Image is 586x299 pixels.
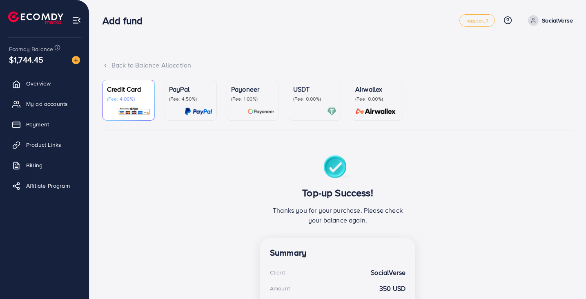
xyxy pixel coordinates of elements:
span: My ad accounts [26,100,68,108]
a: My ad accounts [6,96,83,112]
a: regular_1 [459,14,495,27]
p: USDT [293,84,336,94]
p: (Fee: 1.00%) [231,96,274,102]
strong: SocialVerse [371,268,406,277]
img: image [72,56,80,64]
img: card [247,107,274,116]
p: (Fee: 4.50%) [169,96,212,102]
p: Payoneer [231,84,274,94]
img: card [185,107,212,116]
iframe: Chat [551,262,580,293]
a: Billing [6,157,83,173]
a: SocialVerse [525,15,573,26]
p: Thanks you for your purchase. Please check your balance again. [270,205,406,225]
span: Payment [26,120,49,128]
a: Product Links [6,137,83,153]
img: card [118,107,150,116]
span: regular_1 [466,18,488,23]
p: (Fee: 0.00%) [293,96,336,102]
span: Billing [26,161,42,169]
img: card [353,107,399,116]
p: SocialVerse [542,16,573,25]
a: Payment [6,116,83,133]
h3: Top-up Success! [270,187,406,199]
span: Ecomdy Balance [9,45,53,53]
p: Credit Card [107,84,150,94]
img: menu [72,16,81,25]
span: Overview [26,79,51,88]
p: PayPal [169,84,212,94]
span: Product Links [26,141,61,149]
div: Client [270,268,285,277]
h3: Add fund [102,15,149,27]
h4: Summary [270,248,406,258]
div: Amount [270,284,290,292]
a: Overview [6,75,83,92]
strong: 350 USD [379,284,406,293]
p: (Fee: 4.00%) [107,96,150,102]
p: (Fee: 0.00%) [355,96,399,102]
img: card [327,107,336,116]
img: logo [8,11,63,24]
span: $1,744.45 [9,54,43,65]
div: Back to Balance Allocation [102,61,573,70]
a: Affiliate Program [6,178,83,194]
span: Affiliate Program [26,182,70,190]
img: success [323,155,352,180]
p: Airwallex [355,84,399,94]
